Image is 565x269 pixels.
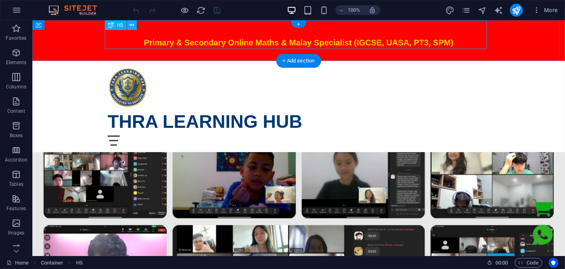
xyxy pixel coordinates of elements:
[6,205,26,212] p: Features
[9,181,23,187] p: Tables
[276,54,321,68] div: + Add section
[41,258,64,268] span: Click to select. Double-click to edit
[291,21,306,28] div: +
[197,6,206,15] i: Reload page
[336,5,364,15] button: 100%
[6,35,26,41] p: Favorites
[348,5,361,15] h6: 100%
[501,260,502,266] span: :
[512,6,521,15] i: Publish
[10,132,23,139] p: Boxes
[529,4,561,17] button: More
[41,258,83,268] nav: breadcrumb
[180,5,190,15] button: Click here to leave preview mode and continue editing
[515,258,542,268] button: Code
[7,108,25,114] p: Content
[6,59,27,66] p: Elements
[478,5,487,15] button: navigator
[445,5,455,15] button: design
[8,230,25,236] p: Images
[47,5,107,15] img: Editor Logo
[510,4,523,17] button: publish
[445,6,455,15] i: Design (Ctrl+Alt+Y)
[196,5,206,15] button: reload
[6,84,26,90] p: Columns
[518,258,539,268] span: Code
[76,258,83,268] span: Click to select. Double-click to edit
[5,157,28,163] p: Accordion
[478,6,487,15] i: Navigator
[549,258,559,268] button: Usercentrics
[495,258,508,268] span: 00 00
[6,258,29,268] a: Click to cancel selection. Double-click to open Pages
[461,6,471,15] i: Pages (Ctrl+Alt+S)
[461,5,471,15] button: pages
[494,6,503,15] i: AI Writer
[533,6,558,14] span: More
[487,258,508,268] h6: Session time
[117,23,123,28] span: H5
[494,5,503,15] button: text_generator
